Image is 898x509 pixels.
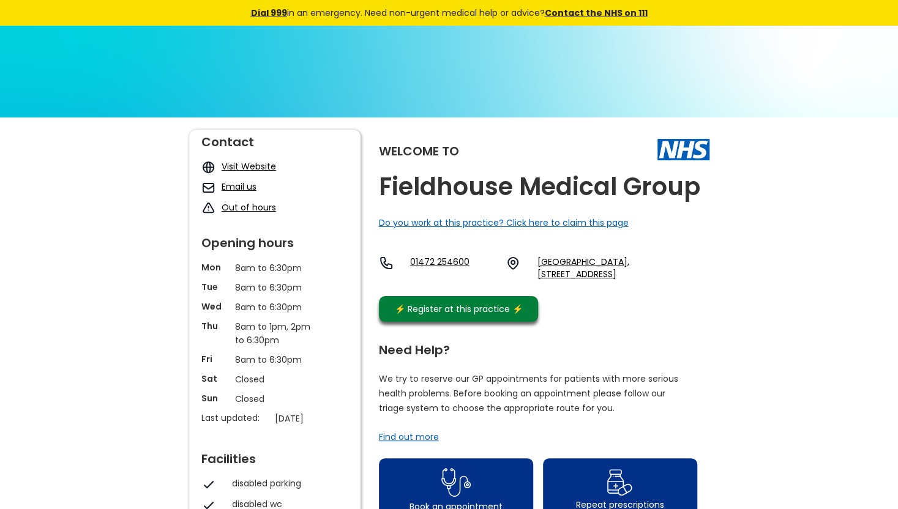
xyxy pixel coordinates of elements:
a: Visit Website [222,160,276,173]
img: book appointment icon [441,464,471,500]
a: [GEOGRAPHIC_DATA], [STREET_ADDRESS] [537,256,709,280]
a: ⚡️ Register at this practice ⚡️ [379,296,538,322]
img: globe icon [201,160,215,174]
p: Closed [235,373,315,386]
a: Email us [222,180,256,193]
p: Thu [201,320,229,332]
p: Fri [201,353,229,365]
p: Sat [201,373,229,385]
div: Need Help? [379,338,697,356]
p: 8am to 1pm, 2pm to 6:30pm [235,320,315,347]
img: exclamation icon [201,201,215,215]
a: Contact the NHS on 111 [545,7,648,19]
p: Tue [201,281,229,293]
img: repeat prescription icon [607,466,633,499]
img: practice location icon [506,256,520,270]
a: Do you work at this practice? Click here to claim this page [379,217,629,229]
img: mail icon [201,180,215,195]
img: telephone icon [379,256,394,270]
p: [DATE] [275,412,354,425]
p: Closed [235,392,315,406]
p: 8am to 6:30pm [235,353,315,366]
h2: Fieldhouse Medical Group [379,173,700,201]
div: Welcome to [379,145,459,157]
p: 8am to 6:30pm [235,281,315,294]
div: Contact [201,130,348,148]
div: ⚡️ Register at this practice ⚡️ [389,302,529,316]
div: disabled parking [232,477,342,489]
div: Facilities [201,447,348,465]
a: Out of hours [222,201,276,214]
img: The NHS logo [657,139,709,160]
a: Dial 999 [251,7,287,19]
div: Opening hours [201,231,348,249]
p: Last updated: [201,412,269,424]
a: 01472 254600 [410,256,496,280]
p: 8am to 6:30pm [235,261,315,275]
p: 8am to 6:30pm [235,300,315,314]
p: Mon [201,261,229,273]
p: We try to reserve our GP appointments for patients with more serious health problems. Before book... [379,371,679,415]
p: Sun [201,392,229,404]
a: Find out more [379,431,439,443]
div: in an emergency. Need non-urgent medical help or advice? [168,6,731,20]
p: Wed [201,300,229,313]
